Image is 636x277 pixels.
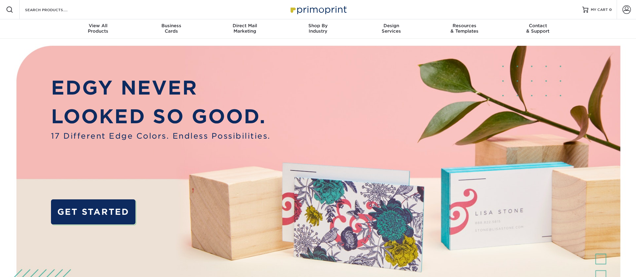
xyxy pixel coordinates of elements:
span: View All [62,23,135,28]
a: GET STARTED [51,199,135,224]
span: Contact [501,23,574,28]
input: SEARCH PRODUCTS..... [24,6,83,13]
div: & Templates [428,23,501,34]
span: Direct Mail [208,23,281,28]
p: LOOKED SO GOOD. [51,102,271,131]
a: Contact& Support [501,19,574,39]
span: 17 Different Edge Colors. Endless Possibilities. [51,130,271,142]
span: 0 [609,8,612,12]
a: Shop ByIndustry [281,19,355,39]
span: Resources [428,23,501,28]
div: Services [355,23,428,34]
a: Resources& Templates [428,19,501,39]
div: Marketing [208,23,281,34]
a: Direct MailMarketing [208,19,281,39]
div: Products [62,23,135,34]
span: Shop By [281,23,355,28]
p: EDGY NEVER [51,73,271,102]
div: Industry [281,23,355,34]
a: BusinessCards [135,19,208,39]
img: Primoprint [288,3,348,16]
div: Cards [135,23,208,34]
span: Design [355,23,428,28]
a: View AllProducts [62,19,135,39]
div: & Support [501,23,574,34]
a: DesignServices [355,19,428,39]
span: Business [135,23,208,28]
span: MY CART [591,7,608,12]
